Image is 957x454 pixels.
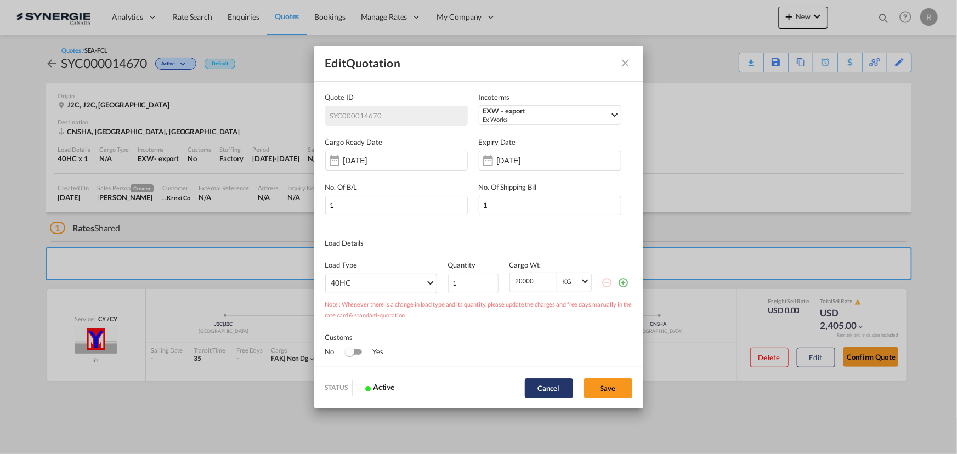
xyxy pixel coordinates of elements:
[325,259,437,274] label: Load Type
[479,92,621,103] label: Incoterms
[325,333,358,342] label: Customs
[343,156,412,165] input: Enter date
[325,346,346,359] div: No
[11,52,295,64] p: General Conditions:
[525,378,573,398] button: Cancel
[483,115,610,123] div: Ex Works
[479,181,621,196] label: No. Of Shipping Bill
[320,383,352,393] div: STATUS
[479,105,621,125] md-select: Select Incoterms: EXW - export Ex Works
[563,277,572,286] div: KG
[619,56,632,70] md-icon: Close dialog
[497,156,566,165] input: Enter date
[483,107,610,115] div: EXW - export
[514,273,557,290] input: Enter Weight
[325,196,468,215] input: B/L
[325,274,437,293] md-select: Choose
[11,71,295,151] p: This quotation is subject to space and equipment availability and subject to compliance by you wi...
[325,92,468,106] label: Quote ID
[325,137,468,147] label: Cargo Ready Date
[479,196,621,215] input: B/L
[618,277,629,288] md-icon: icon-plus-circle-outline green-400-fg
[11,11,295,45] p: Any modification of your original rate request, such as freight dimensions, weight, transit time,...
[356,380,373,396] md-icon: icon-flickr-after
[509,259,602,273] label: Cargo Wt.
[325,181,468,196] label: No. Of B/L
[314,46,643,408] md-dialog: Quote IDIncotermsEXW - ...
[325,237,479,248] div: Load Details
[325,56,400,70] div: Quotation
[584,378,632,398] button: Save
[345,346,361,359] md-switch: Switch No Ink
[361,346,383,359] div: Yes
[325,293,632,321] div: Note : Whenever there is a change in load type and its quantity, please update the charges and fr...
[353,382,394,391] span: Active
[448,259,499,274] label: Quantity
[615,52,637,74] button: Close dialog
[325,56,346,70] b: Edit
[479,137,621,147] label: Expiry Date
[602,277,613,288] md-icon: icon-minus-circle-outline red-400-fg
[448,274,499,293] input: Qty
